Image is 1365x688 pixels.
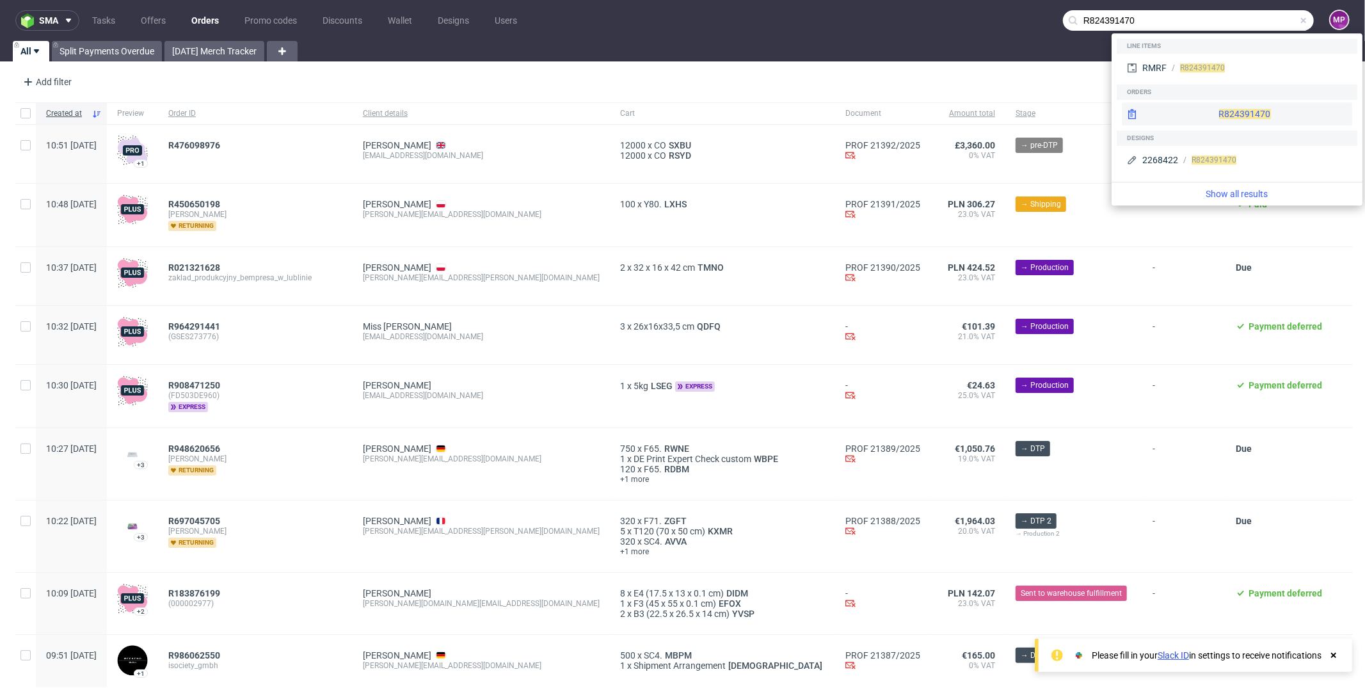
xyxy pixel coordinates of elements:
[620,444,825,454] div: x
[1117,84,1357,100] div: Orders
[620,262,625,273] span: 2
[1153,199,1215,231] span: -
[117,445,148,463] img: version_two_editor_design
[168,660,342,671] span: isociety_gmbh
[845,108,920,119] span: Document
[620,526,625,536] span: 5
[46,199,97,209] span: 10:48 [DATE]
[363,273,600,283] div: [PERSON_NAME][EMAIL_ADDRESS][PERSON_NAME][DOMAIN_NAME]
[845,262,920,273] a: PROF 21390/2025
[137,608,145,615] div: +2
[363,380,431,390] a: [PERSON_NAME]
[644,199,662,209] span: Y80.
[1219,109,1271,119] span: R824391470
[1153,380,1215,412] span: -
[168,588,220,598] span: R183876199
[648,381,675,391] a: LSEG
[620,536,635,547] span: 320
[1016,529,1132,539] div: → Production 2
[644,516,662,526] span: F71.
[620,588,625,598] span: 8
[620,547,825,557] a: +1 more
[315,10,370,31] a: Discounts
[662,199,689,209] span: LXHS
[620,650,635,660] span: 500
[941,150,995,161] span: 0% VAT
[1153,262,1215,290] span: -
[662,516,689,526] span: ZGFT
[1021,650,1045,661] span: → DTP
[1192,156,1236,164] span: R824391470
[644,536,662,547] span: SC4.
[634,321,694,332] span: 26x16x33,5 cm
[955,140,995,150] span: £3,360.00
[962,321,995,332] span: €101.39
[620,140,646,150] span: 12000
[845,199,920,209] a: PROF 21391/2025
[18,72,74,92] div: Add filter
[620,150,646,161] span: 12000
[13,41,49,61] a: All
[1117,38,1357,54] div: Line items
[845,516,920,526] a: PROF 21388/2025
[168,321,223,332] a: R964291441
[1021,515,1051,527] span: → DTP 2
[363,150,600,161] div: [EMAIL_ADDRESS][DOMAIN_NAME]
[168,516,220,526] span: R697045705
[1021,380,1069,391] span: → Production
[1092,649,1321,662] div: Please fill in your in settings to receive notifications
[168,454,342,464] span: [PERSON_NAME]
[168,444,223,454] a: R948620656
[620,516,825,526] div: x
[168,650,220,660] span: R986062550
[620,526,825,536] div: x
[1142,154,1178,166] div: 2268422
[430,10,477,31] a: Designs
[666,150,694,161] a: RSYD
[46,516,97,526] span: 10:22 [DATE]
[634,454,751,464] span: DE Print Expert Check custom
[363,660,600,671] div: [PERSON_NAME][EMAIL_ADDRESS][DOMAIN_NAME]
[164,41,264,61] a: [DATE] Merch Tracker
[644,444,662,454] span: F65.
[117,257,148,288] img: plus-icon.676465ae8f3a83198b3f.png
[363,108,600,119] span: Client details
[941,209,995,220] span: 23.0% VAT
[363,516,431,526] a: [PERSON_NAME]
[662,536,689,547] span: AVVA
[726,660,825,671] a: [DEMOGRAPHIC_DATA]
[168,332,342,342] span: (GSES273776)
[694,321,723,332] a: QDFQ
[363,598,600,609] div: [PERSON_NAME][DOMAIN_NAME][EMAIL_ADDRESS][DOMAIN_NAME]
[620,588,825,598] div: x
[363,390,600,401] div: [EMAIL_ADDRESS][DOMAIN_NAME]
[716,598,744,609] span: EFOX
[168,598,342,609] span: (000002977)
[168,140,223,150] a: R476098976
[941,526,995,536] span: 20.0% VAT
[751,454,781,464] a: WBPE
[168,221,216,231] span: returning
[941,332,995,342] span: 21.0% VAT
[620,454,625,464] span: 1
[46,650,97,660] span: 09:51 [DATE]
[705,526,735,536] a: KXMR
[948,199,995,209] span: PLN 306.27
[724,588,751,598] a: DIDM
[1236,516,1252,526] span: Due
[117,583,148,614] img: plus-icon.676465ae8f3a83198b3f.png
[620,516,635,526] span: 320
[948,262,995,273] span: PLN 424.52
[695,262,726,273] span: TMNO
[634,609,730,619] span: B3 (22.5 x 26.5 x 14 cm)
[1153,321,1215,349] span: -
[380,10,420,31] a: Wallet
[168,538,216,548] span: returning
[620,199,635,209] span: 100
[168,262,220,273] span: R021321628
[46,140,97,150] span: 10:51 [DATE]
[1021,262,1069,273] span: → Production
